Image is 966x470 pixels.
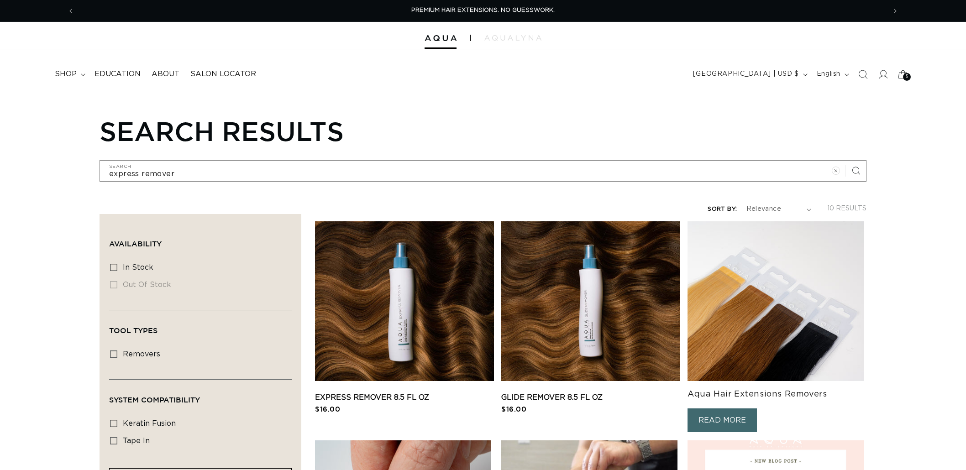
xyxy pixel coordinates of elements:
[827,205,866,212] span: 10 results
[817,69,840,79] span: English
[123,350,160,358] span: removers
[906,73,908,81] span: 5
[693,69,799,79] span: [GEOGRAPHIC_DATA] | USD $
[61,2,81,20] button: Previous announcement
[100,161,866,181] input: Search
[315,392,494,403] a: Express Remover 8.5 fl oz
[811,66,853,83] button: English
[688,389,866,400] h3: Aqua Hair Extensions Removers
[123,437,150,444] span: tape in
[826,161,846,181] button: Clear search term
[846,161,866,181] button: Search
[100,115,866,146] h1: Search results
[89,64,146,84] a: Education
[123,264,153,271] span: In stock
[109,396,200,404] span: System Compatibility
[109,326,157,334] span: Tool Types
[185,64,262,84] a: Salon Locator
[109,240,162,248] span: Availability
[688,221,864,381] img: Tape in Hair Extension Removers
[123,420,176,427] span: keratin fusion
[55,69,77,79] span: shop
[484,35,541,41] img: aqualyna.com
[708,206,737,212] label: Sort by:
[109,310,292,343] summary: Tool Types (0 selected)
[190,69,256,79] span: Salon Locator
[425,35,457,42] img: Aqua Hair Extensions
[885,2,905,20] button: Next announcement
[109,224,292,256] summary: Availability (0 selected)
[501,392,680,403] a: Glide Remover 8.5 fl oz
[688,408,757,433] a: READ MORE
[152,69,179,79] span: About
[109,380,292,413] summary: System Compatibility (0 selected)
[853,64,873,84] summary: Search
[411,7,555,13] span: PREMIUM HAIR EXTENSIONS. NO GUESSWORK.
[146,64,185,84] a: About
[49,64,89,84] summary: shop
[688,66,811,83] button: [GEOGRAPHIC_DATA] | USD $
[94,69,141,79] span: Education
